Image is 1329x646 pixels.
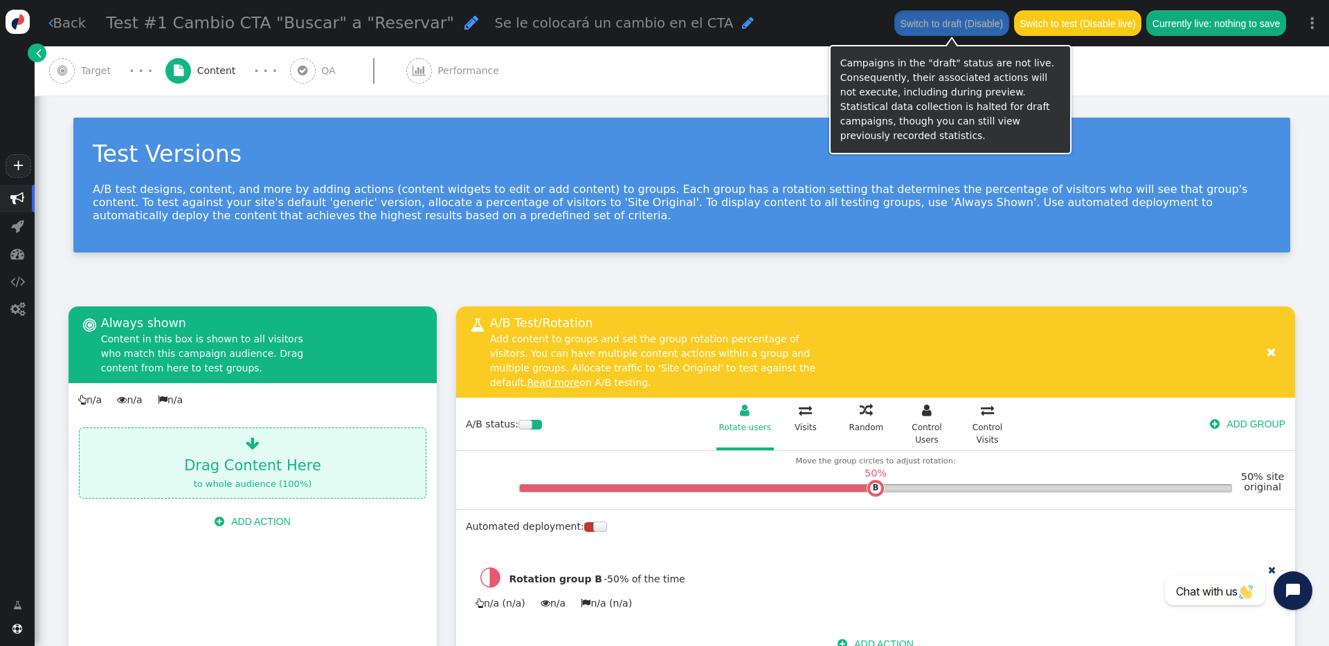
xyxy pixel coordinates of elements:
[456,417,552,432] div: A/B status:
[1267,347,1276,358] span: 
[117,394,142,405] span: n/a
[541,598,566,609] span: n/a
[49,46,165,95] a:  Target · · ·
[581,598,590,608] span: 
[471,314,490,338] span: 
[101,332,305,376] div: Content in this box is shown to all visitors who match this campaign audience. Drag content from ...
[860,468,890,478] div: 50%
[36,46,42,60] span: 
[779,421,833,434] div: Visits
[129,62,152,80] div: · · ·
[117,395,127,405] span: 
[1268,563,1276,578] a: 
[799,404,812,417] span: 
[81,64,117,78] span: Target
[607,573,620,584] span: 50
[1296,3,1329,44] a: ⋮
[1210,418,1220,430] span: 
[495,15,734,31] span: Se le colocará un cambio en el CTA
[898,400,956,451] a:  Control Users
[1238,472,1287,492] div: 50% site original
[158,394,183,405] span: n/a
[718,421,772,434] div: Rotate users
[959,400,1016,451] a:  Control Visits
[10,302,25,316] span: 
[742,16,754,30] span: 
[83,314,101,338] span: 
[860,404,873,417] span: 
[174,65,183,76] span: 
[254,62,277,80] div: · · ·
[838,400,895,451] a:  Random
[505,456,1247,468] div: Move the group circles to adjust rotation:
[981,404,994,417] span: 
[13,598,22,613] span: 
[541,598,550,608] span: 
[1200,412,1295,436] button: ADD GROUP
[215,516,224,527] span: 
[197,64,242,78] span: Content
[158,395,168,405] span: 
[581,598,632,609] span: n/a (n/a)
[490,316,593,330] span: A/B Test/Rotation
[10,247,24,261] span: 
[80,428,426,497] div: Drag Content Here
[1146,10,1285,35] button: Currently live: nothing to save
[406,46,530,95] a:  Performance
[476,598,484,608] span: 
[870,483,880,493] td: B
[101,316,186,330] span: Always shown
[437,64,505,78] span: Performance
[6,10,30,34] img: logo-icon.svg
[716,400,774,451] a:  Rotate users
[777,400,834,451] a:  Visits
[10,275,25,288] span: 
[922,404,932,417] span: 
[93,137,1271,172] div: Test Versions
[57,65,67,76] span: 
[48,16,53,30] span: 
[11,219,24,233] span: 
[321,64,341,78] span: QA
[78,395,87,405] span: 
[1268,565,1276,575] span: 
[10,192,24,205] span: 
[456,510,617,544] div: Automated deployment:
[476,598,525,609] span: n/a (n/a)
[527,377,579,388] a: Read more
[12,624,22,634] span: 
[839,421,893,434] div: Random
[413,65,426,76] span: 
[102,477,404,491] div: to whole audience (100%)
[490,332,831,390] div: Add content to groups and set the group rotation percentage of visitors. You can have multiple co...
[28,44,46,62] a: 
[298,65,307,76] span: 
[6,154,30,178] a: +
[246,436,260,451] span: 
[476,563,1276,596] div: - % of the time
[93,183,1271,222] p: A/B test designs, content, and more by adding actions (content widgets to edit or add content) to...
[961,421,1015,446] div: Control Visits
[1014,10,1142,35] button: Switch to test (Disable live)
[78,394,102,405] span: n/a
[205,509,300,534] button: ADD ACTION
[1257,340,1285,364] button: 
[507,571,604,587] span: Rotation group B
[464,15,478,30] span: 
[894,10,1009,35] button: Switch to draft (Disable)
[740,404,750,417] span: 
[48,13,87,33] a: Back
[3,593,32,618] a: 
[107,13,455,33] span: Test #1 Cambio CTA "Buscar" a "Reservar"
[900,421,954,446] div: Control Users
[165,46,290,95] a:  Content · · ·
[840,56,1060,143] div: Campaigns in the "draft" status are not live. Consequently, their associated actions will not exe...
[290,46,406,95] a:  QA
